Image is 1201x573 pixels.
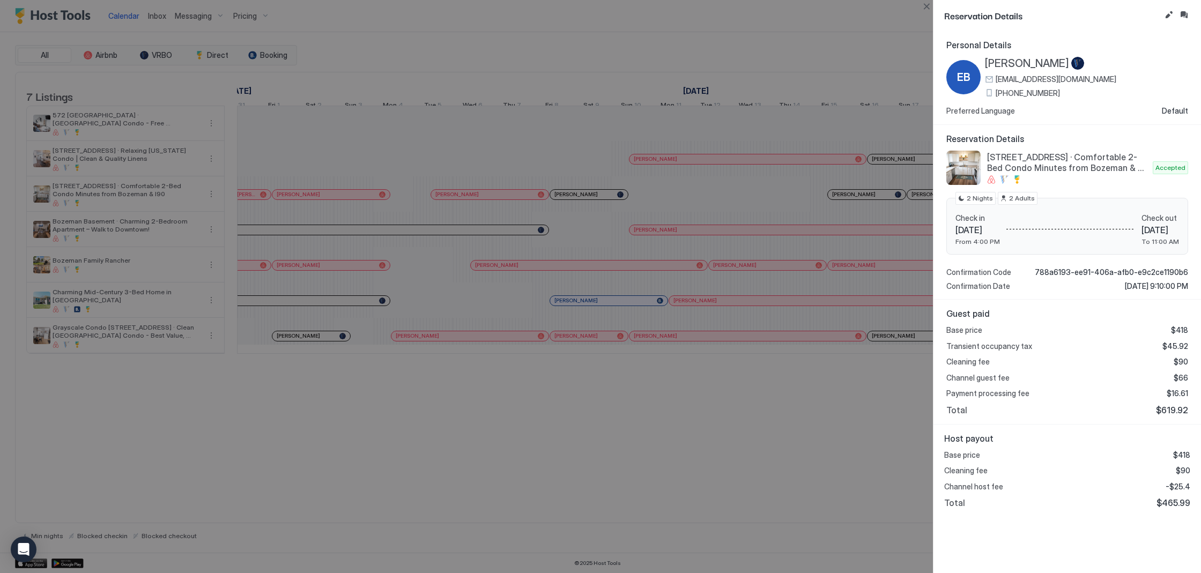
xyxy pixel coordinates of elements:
span: 2 Adults [1009,194,1035,203]
span: To 11:00 AM [1141,237,1179,245]
span: Channel host fee [944,482,1003,492]
span: [DATE] 9:10:00 PM [1125,281,1188,291]
span: $418 [1171,325,1188,335]
span: $90 [1176,466,1190,475]
button: Edit reservation [1162,9,1175,21]
span: [DATE] [955,225,1000,235]
span: $66 [1174,373,1188,383]
span: Preferred Language [946,106,1015,116]
span: Accepted [1155,163,1185,173]
span: [PERSON_NAME] [985,57,1069,70]
span: EB [957,69,970,85]
span: Cleaning fee [944,466,988,475]
span: Total [944,497,965,508]
div: listing image [946,151,981,185]
span: Channel guest fee [946,373,1010,383]
span: 2 Nights [967,194,993,203]
span: Default [1162,106,1188,116]
span: Check out [1141,213,1179,223]
span: Transient occupancy tax [946,341,1032,351]
span: Guest paid [946,308,1188,319]
span: -$25.4 [1166,482,1190,492]
span: $619.92 [1156,405,1188,415]
span: $90 [1174,357,1188,367]
span: [PHONE_NUMBER] [996,88,1060,98]
span: Confirmation Code [946,267,1011,277]
span: Personal Details [946,40,1188,50]
span: Host payout [944,433,1190,444]
button: Inbox [1177,9,1190,21]
div: Open Intercom Messenger [11,537,36,562]
span: [EMAIL_ADDRESS][DOMAIN_NAME] [996,75,1116,84]
span: Check in [955,213,1000,223]
span: Base price [946,325,982,335]
span: Base price [944,450,980,460]
span: Confirmation Date [946,281,1010,291]
span: $45.92 [1162,341,1188,351]
span: Payment processing fee [946,389,1029,398]
span: From 4:00 PM [955,237,1000,245]
span: Total [946,405,967,415]
span: [DATE] [1141,225,1179,235]
span: Cleaning fee [946,357,990,367]
span: $418 [1173,450,1190,460]
span: $465.99 [1156,497,1190,508]
span: Reservation Details [944,9,1160,22]
span: [STREET_ADDRESS] · Comfortable 2-Bed Condo Minutes from Bozeman & I90 [987,152,1148,173]
span: Reservation Details [946,133,1188,144]
span: 788a6193-ee91-406a-afb0-e9c2ce1190b6 [1035,267,1188,277]
span: $16.61 [1167,389,1188,398]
